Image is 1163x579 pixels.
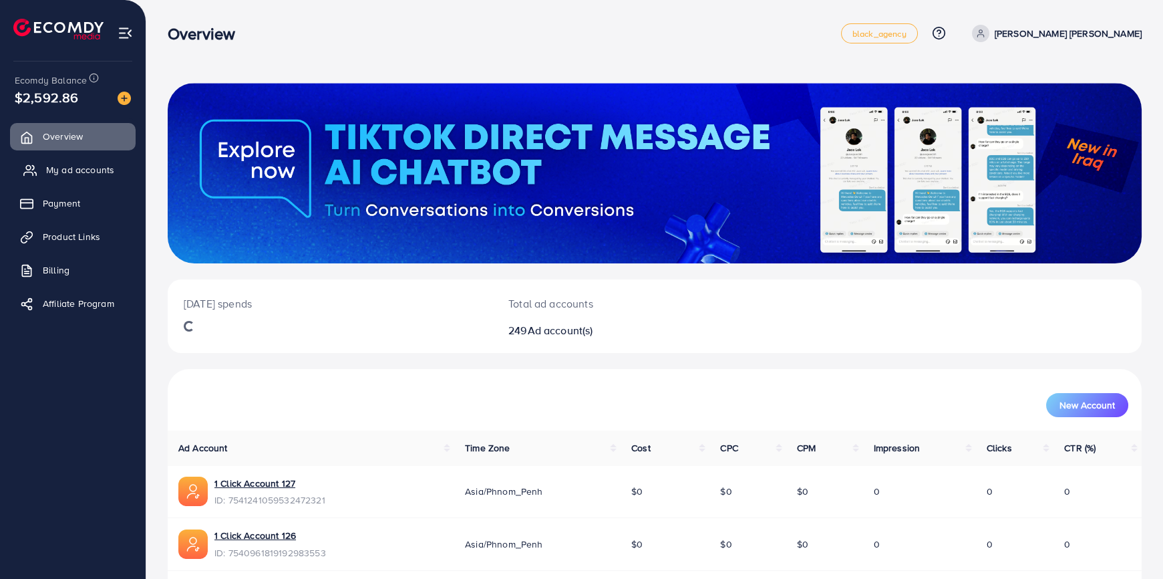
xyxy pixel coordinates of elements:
[15,74,87,87] span: Ecomdy Balance
[46,163,114,177] span: My ad accounts
[797,538,808,551] span: $0
[1064,485,1070,498] span: 0
[841,23,918,43] a: black_agency
[720,441,737,455] span: CPC
[118,92,131,105] img: image
[874,441,921,455] span: Impression
[10,290,136,317] a: Affiliate Program
[852,29,906,38] span: black_agency
[987,485,993,498] span: 0
[214,546,326,560] span: ID: 7540961819192983553
[168,24,246,43] h3: Overview
[1064,538,1070,551] span: 0
[987,441,1012,455] span: Clicks
[995,25,1142,41] p: [PERSON_NAME] [PERSON_NAME]
[118,25,133,41] img: menu
[508,296,720,312] p: Total ad accounts
[720,538,731,551] span: $0
[967,25,1142,42] a: [PERSON_NAME] [PERSON_NAME]
[178,441,228,455] span: Ad Account
[797,441,816,455] span: CPM
[797,485,808,498] span: $0
[465,485,542,498] span: Asia/Phnom_Penh
[43,197,80,210] span: Payment
[10,257,136,283] a: Billing
[465,538,542,551] span: Asia/Phnom_Penh
[10,190,136,217] a: Payment
[15,88,78,107] span: $2,592.86
[631,441,651,455] span: Cost
[43,230,100,243] span: Product Links
[1059,400,1115,410] span: New Account
[874,538,880,551] span: 0
[43,130,83,143] span: Overview
[43,297,114,310] span: Affiliate Program
[631,538,643,551] span: $0
[214,493,325,507] span: ID: 7541241059532472321
[874,485,880,498] span: 0
[10,123,136,150] a: Overview
[178,477,208,506] img: ic-ads-acc.e4c84228.svg
[214,529,326,542] a: 1 Click Account 126
[10,156,136,183] a: My ad accounts
[214,477,325,490] a: 1 Click Account 127
[720,485,731,498] span: $0
[631,485,643,498] span: $0
[987,538,993,551] span: 0
[465,441,510,455] span: Time Zone
[43,263,69,277] span: Billing
[1046,393,1128,417] button: New Account
[1106,519,1153,569] iframe: Chat
[10,223,136,250] a: Product Links
[508,324,720,337] h2: 249
[1064,441,1096,455] span: CTR (%)
[13,19,104,39] img: logo
[178,530,208,559] img: ic-ads-acc.e4c84228.svg
[527,323,593,338] span: Ad account(s)
[184,296,476,312] p: [DATE] spends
